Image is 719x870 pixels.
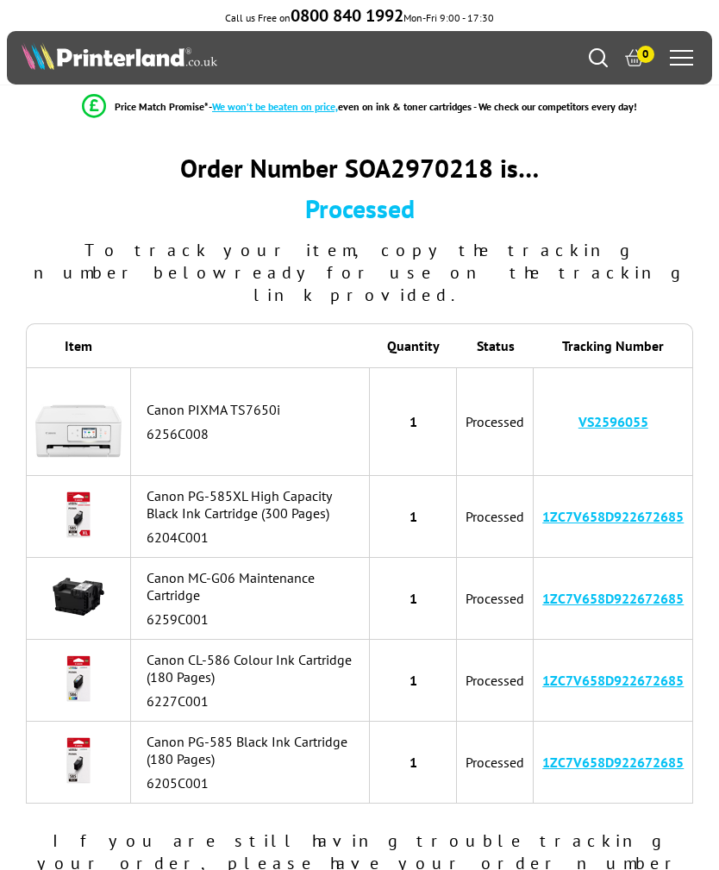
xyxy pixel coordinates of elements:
[147,487,361,522] div: Canon PG-585XL High Capacity Black Ink Cartridge (300 Pages)
[370,323,457,367] th: Quantity
[457,558,534,640] td: Processed
[457,367,534,476] td: Processed
[22,42,217,70] img: Printerland Logo
[625,48,644,67] a: 0
[534,323,693,367] th: Tracking Number
[147,692,361,710] div: 6227C001
[370,722,457,804] td: 1
[147,774,361,792] div: 6205C001
[542,508,684,525] a: 1ZC7V658D922672685
[26,323,131,367] th: Item
[370,640,457,722] td: 1
[370,476,457,558] td: 1
[26,191,694,225] div: Processed
[147,733,361,767] div: Canon PG-585 Black Ink Cartridge (180 Pages)
[637,46,654,63] span: 0
[48,648,109,709] img: Canon CL-586 Colour Ink Cartridge (180 Pages)
[457,722,534,804] td: Processed
[457,476,534,558] td: Processed
[147,529,361,546] div: 6204C001
[457,323,534,367] th: Status
[589,48,608,67] a: Search
[48,566,109,627] img: Canon MC-G06 Maintenance Cartridge
[26,151,694,185] div: Order Number SOA2970218 is…
[147,425,361,442] div: 6256C008
[209,100,637,113] div: - even on ink & toner cartridges - We check our competitors every day!
[22,42,359,73] a: Printerland Logo
[48,730,109,791] img: Canon PG-585 Black Ink Cartridge (180 Pages)
[147,651,361,685] div: Canon CL-586 Colour Ink Cartridge (180 Pages)
[370,367,457,476] td: 1
[34,239,685,306] span: To track your item, copy the tracking number below ready for use on the tracking link provided.
[147,401,361,418] div: Canon PIXMA TS7650i
[542,672,684,689] a: 1ZC7V658D922672685
[457,640,534,722] td: Processed
[542,590,684,607] a: 1ZC7V658D922672685
[291,11,403,24] a: 0800 840 1992
[578,413,648,430] a: VS2596055
[9,91,710,122] li: modal_Promise
[147,569,361,604] div: Canon MC-G06 Maintenance Cartridge
[147,610,361,628] div: 6259C001
[115,100,209,113] span: Price Match Promise*
[542,754,684,771] a: 1ZC7V658D922672685
[212,100,338,113] span: We won’t be beaten on price,
[370,558,457,640] td: 1
[291,4,403,27] b: 0800 840 1992
[35,377,122,463] img: Canon PIXMA TS7650i
[48,485,109,545] img: Canon PG-585XL High Capacity Black Ink Cartridge (300 Pages)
